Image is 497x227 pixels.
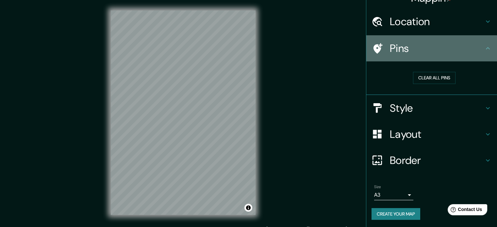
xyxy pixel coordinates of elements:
[390,128,484,141] h4: Layout
[372,208,420,220] button: Create your map
[390,42,484,55] h4: Pins
[390,15,484,28] h4: Location
[439,202,490,220] iframe: Help widget launcher
[366,35,497,61] div: Pins
[366,95,497,121] div: Style
[366,8,497,35] div: Location
[413,72,456,84] button: Clear all pins
[244,204,252,212] button: Toggle attribution
[390,154,484,167] h4: Border
[374,190,413,200] div: A3
[366,147,497,173] div: Border
[374,184,381,189] label: Size
[366,121,497,147] div: Layout
[390,102,484,115] h4: Style
[111,10,256,215] canvas: Map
